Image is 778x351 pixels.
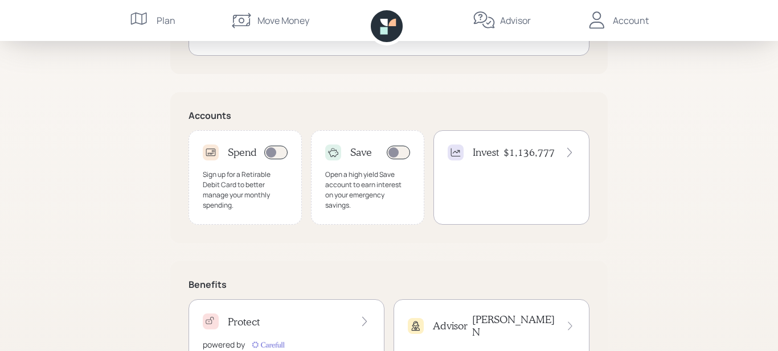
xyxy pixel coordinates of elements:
div: Account [613,14,649,27]
h4: Protect [228,316,260,328]
h5: Benefits [189,279,589,290]
div: Advisor [500,14,531,27]
div: Sign up for a Retirable Debit Card to better manage your monthly spending. [203,170,288,210]
div: powered by [203,338,245,350]
div: Move Money [257,14,309,27]
h4: $1,136,777 [503,146,555,159]
h4: Invest [473,146,499,159]
img: carefull-M2HCGCDH.digested.png [249,339,286,350]
h5: Accounts [189,110,589,121]
div: Open a high yield Save account to earn interest on your emergency savings. [325,170,410,210]
div: Plan [157,14,175,27]
h4: Spend [228,146,257,159]
h4: Advisor [433,320,468,332]
h4: Save [350,146,372,159]
h4: [PERSON_NAME] N [472,313,556,338]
